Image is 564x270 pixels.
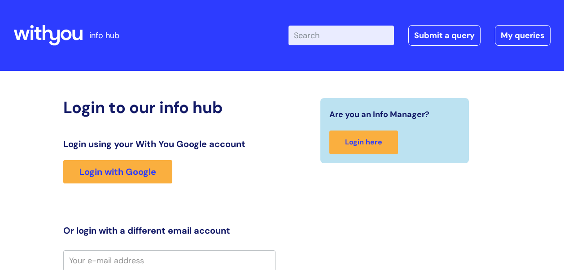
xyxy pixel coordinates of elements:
p: info hub [89,28,119,43]
a: Submit a query [408,25,481,46]
a: My queries [495,25,551,46]
span: Are you an Info Manager? [329,107,429,122]
h3: Or login with a different email account [63,225,275,236]
a: Login with Google [63,160,172,183]
h3: Login using your With You Google account [63,139,275,149]
input: Search [289,26,394,45]
a: Login here [329,131,398,154]
h2: Login to our info hub [63,98,275,117]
